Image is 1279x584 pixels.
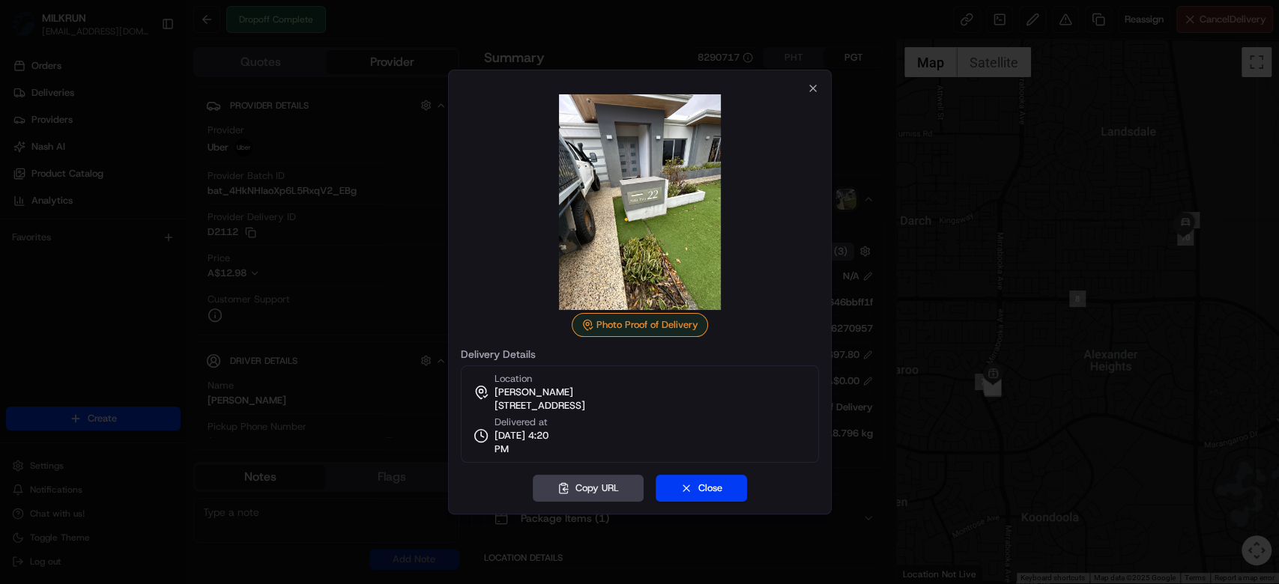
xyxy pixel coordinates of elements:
[494,429,563,456] span: [DATE] 4:20 PM
[494,372,531,386] span: Location
[494,416,563,429] span: Delivered at
[494,399,584,413] span: [STREET_ADDRESS]
[656,475,747,502] button: Close
[532,94,748,310] img: photo_proof_of_delivery image
[572,313,708,337] div: Photo Proof of Delivery
[494,386,572,399] span: [PERSON_NAME]
[460,349,818,359] label: Delivery Details
[533,475,644,502] button: Copy URL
